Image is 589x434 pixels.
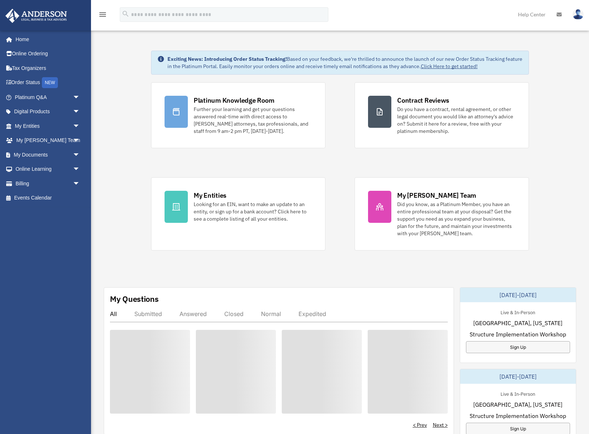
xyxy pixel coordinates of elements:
[194,106,312,135] div: Further your learning and get your questions answered real-time with direct access to [PERSON_NAM...
[224,310,244,317] div: Closed
[495,390,541,397] div: Live & In-Person
[5,133,91,148] a: My [PERSON_NAME] Teamarrow_drop_down
[122,10,130,18] i: search
[397,106,515,135] div: Do you have a contract, rental agreement, or other legal document you would like an attorney's ad...
[73,176,87,191] span: arrow_drop_down
[495,308,541,316] div: Live & In-Person
[73,119,87,134] span: arrow_drop_down
[573,9,584,20] img: User Pic
[73,133,87,148] span: arrow_drop_down
[355,177,529,250] a: My [PERSON_NAME] Team Did you know, as a Platinum Member, you have an entire professional team at...
[397,191,476,200] div: My [PERSON_NAME] Team
[433,421,448,429] a: Next >
[151,177,325,250] a: My Entities Looking for an EIN, want to make an update to an entity, or sign up for a bank accoun...
[5,104,91,119] a: Digital Productsarrow_drop_down
[5,119,91,133] a: My Entitiesarrow_drop_down
[151,82,325,148] a: Platinum Knowledge Room Further your learning and get your questions answered real-time with dire...
[110,293,159,304] div: My Questions
[5,162,91,177] a: Online Learningarrow_drop_down
[110,310,117,317] div: All
[73,104,87,119] span: arrow_drop_down
[98,13,107,19] a: menu
[42,77,58,88] div: NEW
[5,191,91,205] a: Events Calendar
[5,90,91,104] a: Platinum Q&Aarrow_drop_down
[397,96,449,105] div: Contract Reviews
[73,162,87,177] span: arrow_drop_down
[473,319,562,327] span: [GEOGRAPHIC_DATA], [US_STATE]
[5,176,91,191] a: Billingarrow_drop_down
[473,400,562,409] span: [GEOGRAPHIC_DATA], [US_STATE]
[3,9,69,23] img: Anderson Advisors Platinum Portal
[194,191,226,200] div: My Entities
[460,288,576,302] div: [DATE]-[DATE]
[194,96,274,105] div: Platinum Knowledge Room
[167,55,523,70] div: Based on your feedback, we're thrilled to announce the launch of our new Order Status Tracking fe...
[5,75,91,90] a: Order StatusNEW
[98,10,107,19] i: menu
[470,330,566,339] span: Structure Implementation Workshop
[397,201,515,237] div: Did you know, as a Platinum Member, you have an entire professional team at your disposal? Get th...
[194,201,312,222] div: Looking for an EIN, want to make an update to an entity, or sign up for a bank account? Click her...
[5,61,91,75] a: Tax Organizers
[261,310,281,317] div: Normal
[167,56,287,62] strong: Exciting News: Introducing Order Status Tracking!
[421,63,478,70] a: Click Here to get started!
[179,310,207,317] div: Answered
[466,341,570,353] a: Sign Up
[470,411,566,420] span: Structure Implementation Workshop
[73,147,87,162] span: arrow_drop_down
[5,47,91,61] a: Online Ordering
[355,82,529,148] a: Contract Reviews Do you have a contract, rental agreement, or other legal document you would like...
[5,32,87,47] a: Home
[299,310,326,317] div: Expedited
[5,147,91,162] a: My Documentsarrow_drop_down
[460,369,576,384] div: [DATE]-[DATE]
[73,90,87,105] span: arrow_drop_down
[413,421,427,429] a: < Prev
[134,310,162,317] div: Submitted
